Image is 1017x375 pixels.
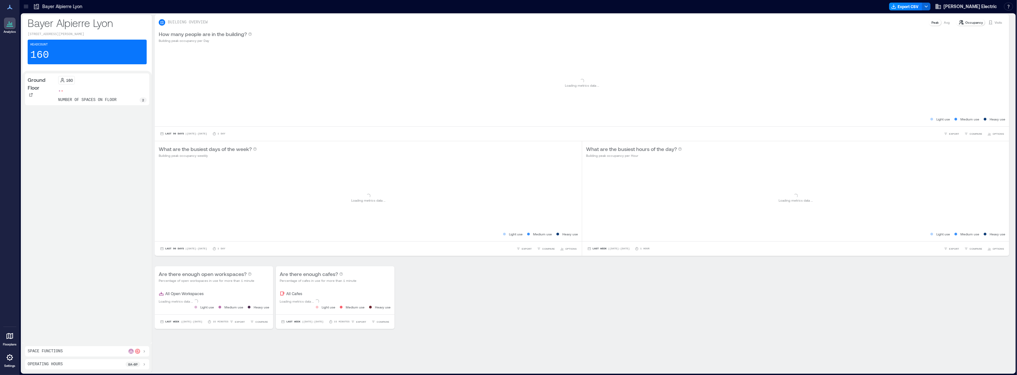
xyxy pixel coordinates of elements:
p: Floorplans [3,343,17,346]
span: EXPORT [522,247,532,251]
button: COMPARE [370,319,391,325]
span: COMPARE [970,247,982,251]
span: EXPORT [949,132,959,136]
button: Last 90 Days |[DATE]-[DATE] [159,131,208,137]
p: Medium use [960,231,979,237]
p: Are there enough open workspaces? [159,270,247,278]
p: 1 Day [218,247,225,251]
button: Last Week |[DATE]-[DATE] [159,319,204,325]
p: Medium use [224,305,243,310]
button: EXPORT [515,245,533,252]
span: OPTIONS [993,247,1004,251]
p: Bayer Alpierre Lyon [42,3,82,10]
p: [STREET_ADDRESS][PERSON_NAME] [28,32,147,37]
p: Loading metrics data ... [280,299,314,304]
p: 1 Day [218,132,225,136]
button: Last Week |[DATE]-[DATE] [586,245,631,252]
p: Heavy use [990,231,1005,237]
p: Loading metrics data ... [779,198,813,203]
span: COMPARE [970,132,982,136]
p: How many people are in the building? [159,30,247,38]
p: 15 minutes [213,320,228,324]
p: 1 Hour [640,247,649,251]
button: COMPARE [536,245,556,252]
button: Last Week |[DATE]-[DATE] [280,319,325,325]
p: 160 [66,78,73,83]
p: Medium use [960,117,979,122]
span: EXPORT [235,320,245,324]
span: [PERSON_NAME] Electric [943,3,997,10]
p: Medium use [346,305,365,310]
p: Are there enough cafes? [280,270,338,278]
p: Heavy use [562,231,578,237]
button: EXPORT [228,319,246,325]
a: Analytics [2,16,18,36]
button: COMPARE [249,319,269,325]
p: Ground Floor [28,76,56,92]
p: Light use [936,117,950,122]
button: Last 90 Days |[DATE]-[DATE] [159,245,208,252]
button: OPTIONS [559,245,578,252]
button: [PERSON_NAME] Electric [933,1,999,12]
p: Headcount [30,42,48,47]
p: 8a - 6p [128,362,138,367]
p: 15 minutes [334,320,350,324]
p: What are the busiest hours of the day? [586,145,677,153]
p: Percentage of cafes in use for more than 1 minute [280,278,356,283]
p: What are the busiest days of the week? [159,145,252,153]
p: 2 [142,97,144,103]
span: OPTIONS [993,132,1004,136]
p: Loading metrics data ... [159,299,193,304]
p: All Open Workspaces [165,291,204,296]
button: EXPORT [350,319,368,325]
span: COMPARE [377,320,389,324]
p: Light use [200,305,214,310]
button: COMPARE [963,131,984,137]
p: Space Functions [28,349,63,354]
p: Building peak occupancy per Hour [586,153,682,158]
button: COMPARE [963,245,984,252]
p: Light use [509,231,523,237]
p: Light use [936,231,950,237]
p: Percentage of open workspaces in use for more than 1 minute [159,278,254,283]
p: Visits [995,20,1002,25]
p: number of spaces on floor [58,97,117,103]
p: Settings [4,364,15,368]
p: Occupancy [965,20,983,25]
button: Export CSV [889,3,922,10]
p: Loading metrics data ... [565,83,599,88]
p: Analytics [4,30,16,34]
p: Building peak occupancy per Day [159,38,252,43]
p: Avg [944,20,950,25]
button: EXPORT [943,245,960,252]
button: EXPORT [943,131,960,137]
p: Light use [322,305,335,310]
p: BUILDING OVERVIEW [168,20,207,25]
p: Operating Hours [28,362,63,367]
p: Heavy use [375,305,391,310]
button: OPTIONS [986,245,1005,252]
p: Building peak occupancy weekly [159,153,257,158]
a: Settings [2,350,18,370]
p: All Cafes [286,291,302,296]
p: 160 [30,49,49,62]
span: COMPARE [255,320,268,324]
a: Floorplans [1,328,19,348]
span: OPTIONS [565,247,577,251]
span: COMPARE [542,247,555,251]
p: Bayer Alpierre Lyon [28,16,147,29]
span: EXPORT [949,247,959,251]
p: Loading metrics data ... [351,198,385,203]
p: Medium use [533,231,552,237]
p: Heavy use [254,305,269,310]
button: OPTIONS [986,131,1005,137]
p: Peak [931,20,939,25]
span: EXPORT [356,320,366,324]
p: Heavy use [990,117,1005,122]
